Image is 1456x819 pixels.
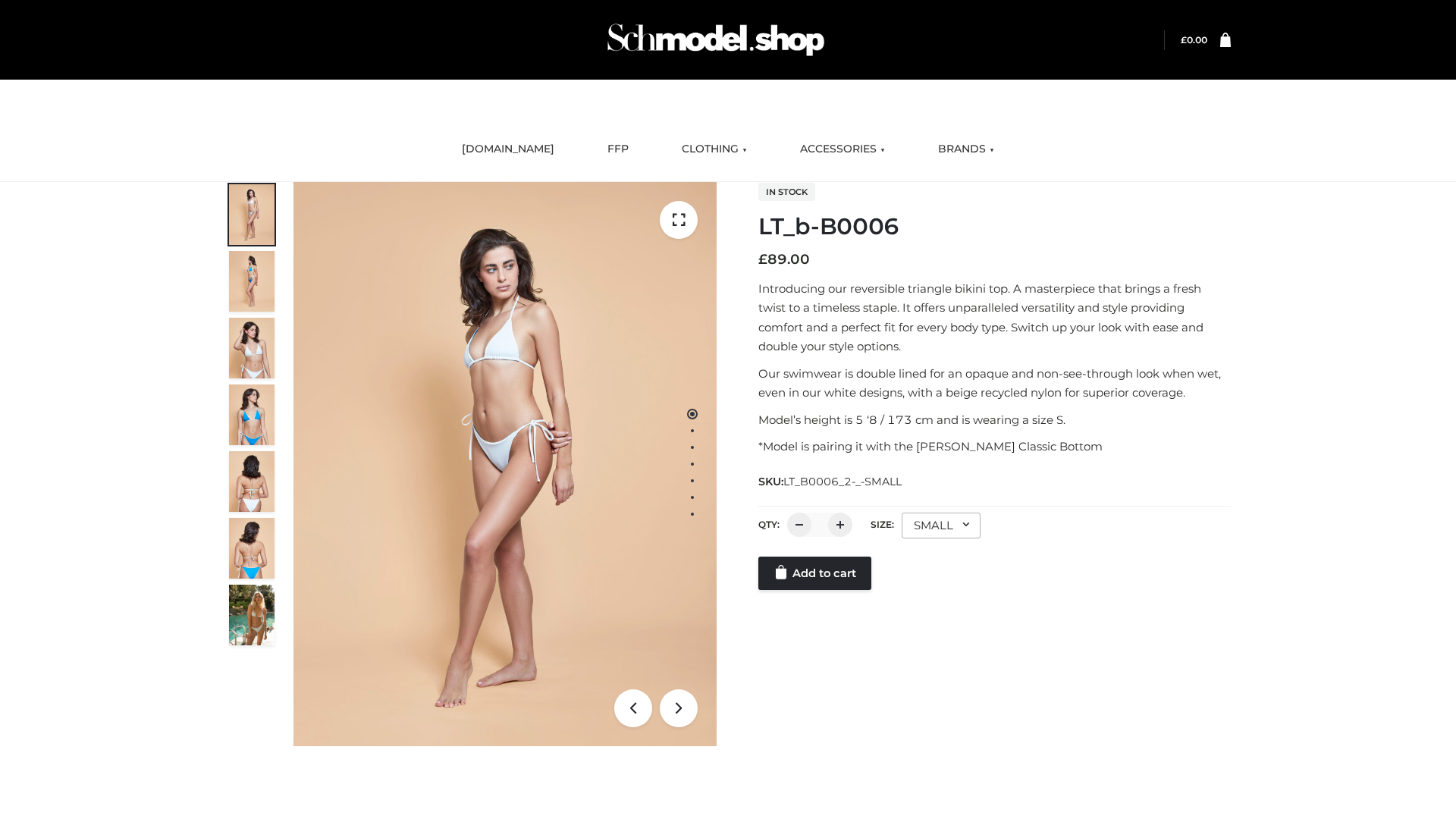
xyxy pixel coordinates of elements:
img: ArielClassicBikiniTop_CloudNine_AzureSky_OW114ECO_3-scaled.jpg [229,318,275,378]
img: ArielClassicBikiniTop_CloudNine_AzureSky_OW114ECO_1-scaled.jpg [229,184,275,245]
a: £0.00 [1181,34,1207,45]
a: [DOMAIN_NAME] [450,133,566,166]
span: £ [758,251,767,268]
a: Add to cart [758,557,871,590]
a: BRANDS [927,133,1006,166]
a: FFP [596,133,640,166]
p: Our swimwear is double lined for an opaque and non-see-through look when wet, even in our white d... [758,364,1231,403]
p: Introducing our reversible triangle bikini top. A masterpiece that brings a fresh twist to a time... [758,279,1231,356]
span: SKU: [758,472,903,491]
p: Model’s height is 5 ‘8 / 173 cm and is wearing a size S. [758,410,1231,430]
span: In stock [758,183,815,201]
label: QTY: [758,519,780,530]
img: ArielClassicBikiniTop_CloudNine_AzureSky_OW114ECO_1 [293,182,717,746]
div: SMALL [902,513,981,538]
img: ArielClassicBikiniTop_CloudNine_AzureSky_OW114ECO_2-scaled.jpg [229,251,275,312]
bdi: 0.00 [1181,34,1207,45]
label: Size: [871,519,894,530]
img: ArielClassicBikiniTop_CloudNine_AzureSky_OW114ECO_4-scaled.jpg [229,384,275,445]
p: *Model is pairing it with the [PERSON_NAME] Classic Bottom [758,437,1231,457]
span: £ [1181,34,1187,45]
h1: LT_b-B0006 [758,213,1231,240]
a: ACCESSORIES [789,133,896,166]
img: ArielClassicBikiniTop_CloudNine_AzureSky_OW114ECO_8-scaled.jpg [229,518,275,579]
img: ArielClassicBikiniTop_CloudNine_AzureSky_OW114ECO_7-scaled.jpg [229,451,275,512]
a: CLOTHING [670,133,758,166]
img: Schmodel Admin 964 [602,10,830,70]
img: Arieltop_CloudNine_AzureSky2.jpg [229,585,275,645]
span: LT_B0006_2-_-SMALL [783,475,902,488]
bdi: 89.00 [758,251,810,268]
